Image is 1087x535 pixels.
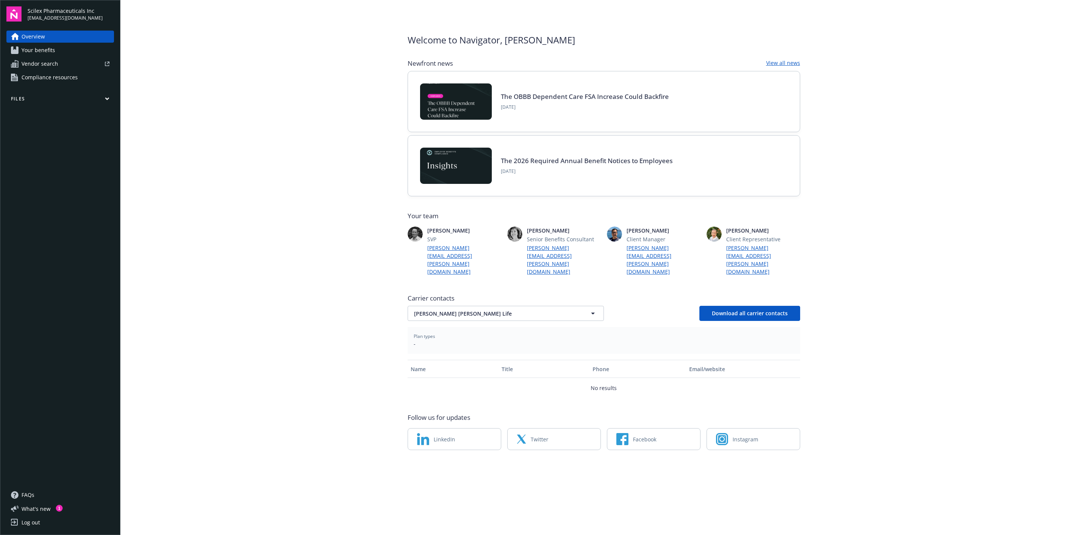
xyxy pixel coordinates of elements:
[434,435,455,443] span: LinkedIn
[6,44,114,56] a: Your benefits
[633,435,656,443] span: Facebook
[733,435,758,443] span: Instagram
[501,104,669,111] span: [DATE]
[408,360,499,378] button: Name
[414,333,794,340] span: Plan types
[411,365,496,373] div: Name
[414,340,794,348] span: -
[6,96,114,105] button: Files
[408,413,470,422] span: Follow us for updates
[591,384,617,392] p: No results
[22,58,58,70] span: Vendor search
[6,71,114,83] a: Compliance resources
[6,505,63,513] button: What's new1
[607,428,701,450] a: Facebook
[501,156,673,165] a: The 2026 Required Annual Benefit Notices to Employees
[607,227,622,242] img: photo
[408,59,453,68] span: Newfront news
[427,227,501,234] span: [PERSON_NAME]
[507,428,601,450] a: Twitter
[420,148,492,184] img: Card Image - EB Compliance Insights.png
[22,44,55,56] span: Your benefits
[501,168,673,175] span: [DATE]
[502,365,587,373] div: Title
[427,244,501,276] a: [PERSON_NAME][EMAIL_ADDRESS][PERSON_NAME][DOMAIN_NAME]
[22,31,45,43] span: Overview
[408,306,604,321] button: [PERSON_NAME] [PERSON_NAME] Life
[699,306,800,321] button: Download all carrier contacts
[28,6,114,22] button: Scilex Pharmaceuticals Inc[EMAIL_ADDRESS][DOMAIN_NAME]
[6,6,22,22] img: navigator-logo.svg
[22,505,51,513] span: What ' s new
[726,235,800,243] span: Client Representative
[408,33,575,47] span: Welcome to Navigator , [PERSON_NAME]
[22,516,40,529] div: Log out
[627,235,701,243] span: Client Manager
[501,92,669,101] a: The OBBB Dependent Care FSA Increase Could Backfire
[28,7,103,15] span: Scilex Pharmaceuticals Inc
[590,360,686,378] button: Phone
[408,227,423,242] img: photo
[593,365,683,373] div: Phone
[408,211,800,220] span: Your team
[627,227,701,234] span: [PERSON_NAME]
[527,235,601,243] span: Senior Benefits Consultant
[408,294,800,303] span: Carrier contacts
[22,489,34,501] span: FAQs
[726,244,800,276] a: [PERSON_NAME][EMAIL_ADDRESS][PERSON_NAME][DOMAIN_NAME]
[6,489,114,501] a: FAQs
[689,365,797,373] div: Email/website
[408,428,501,450] a: LinkedIn
[707,428,800,450] a: Instagram
[686,360,800,378] button: Email/website
[766,59,800,68] a: View all news
[726,227,800,234] span: [PERSON_NAME]
[707,227,722,242] img: photo
[531,435,548,443] span: Twitter
[627,244,701,276] a: [PERSON_NAME][EMAIL_ADDRESS][PERSON_NAME][DOMAIN_NAME]
[427,235,501,243] span: SVP
[56,505,63,512] div: 1
[507,227,522,242] img: photo
[414,310,571,318] span: [PERSON_NAME] [PERSON_NAME] Life
[6,31,114,43] a: Overview
[6,58,114,70] a: Vendor search
[499,360,590,378] button: Title
[22,71,78,83] span: Compliance resources
[28,15,103,22] span: [EMAIL_ADDRESS][DOMAIN_NAME]
[527,244,601,276] a: [PERSON_NAME][EMAIL_ADDRESS][PERSON_NAME][DOMAIN_NAME]
[420,83,492,120] img: BLOG-Card Image - Compliance - OBBB Dep Care FSA - 08-01-25.jpg
[527,227,601,234] span: [PERSON_NAME]
[712,310,788,317] span: Download all carrier contacts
